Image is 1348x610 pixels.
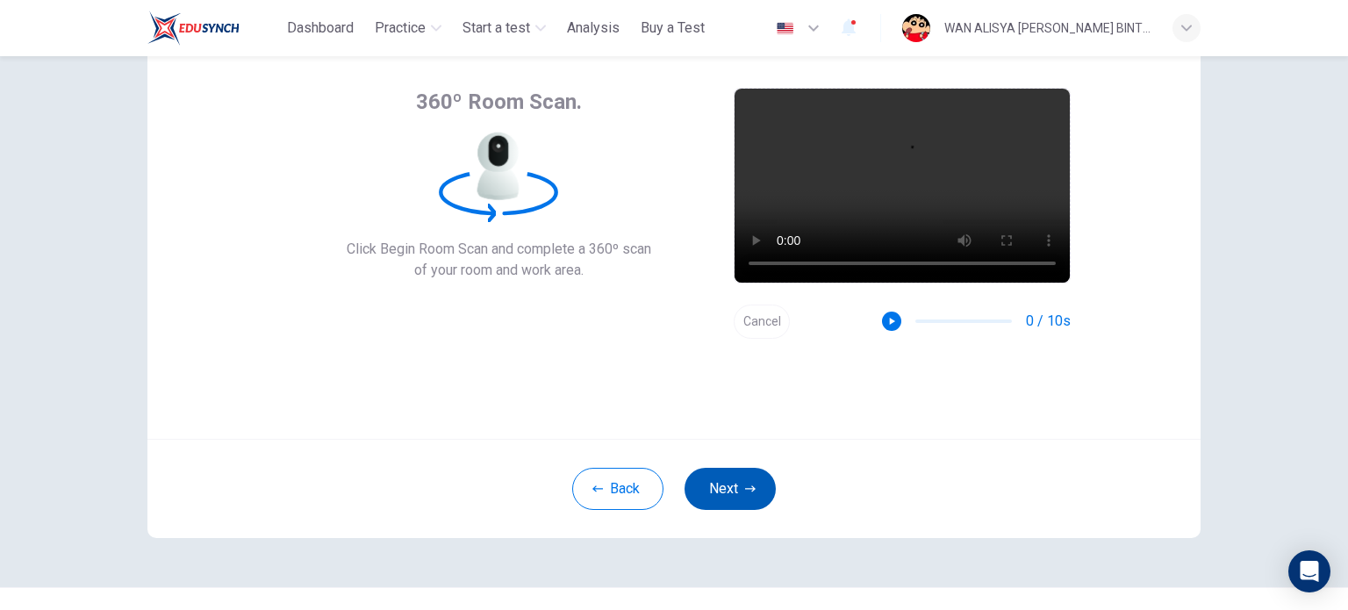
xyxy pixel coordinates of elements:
[641,18,705,39] span: Buy a Test
[685,468,776,510] button: Next
[1288,550,1330,592] div: Open Intercom Messenger
[774,22,796,35] img: en
[416,88,582,116] span: 360º Room Scan.
[347,260,651,281] span: of your room and work area.
[572,468,663,510] button: Back
[902,14,930,42] img: Profile picture
[455,12,553,44] button: Start a test
[368,12,448,44] button: Practice
[560,12,627,44] button: Analysis
[944,18,1151,39] div: WAN ALISYA [PERSON_NAME] BINTI [PERSON_NAME]
[287,18,354,39] span: Dashboard
[147,11,280,46] a: ELTC logo
[375,18,426,39] span: Practice
[1026,311,1071,332] span: 0 / 10s
[462,18,530,39] span: Start a test
[280,12,361,44] button: Dashboard
[147,11,240,46] img: ELTC logo
[567,18,620,39] span: Analysis
[347,239,651,260] span: Click Begin Room Scan and complete a 360º scan
[734,305,790,339] button: Cancel
[634,12,712,44] button: Buy a Test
